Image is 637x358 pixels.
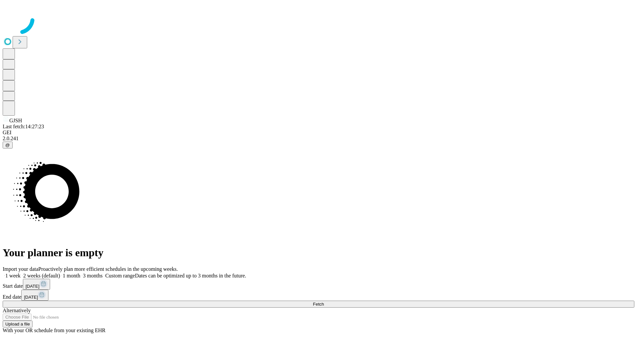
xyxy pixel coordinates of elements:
[3,308,31,313] span: Alternatively
[3,266,38,272] span: Import your data
[5,143,10,148] span: @
[3,279,634,290] div: Start date
[3,290,634,301] div: End date
[23,279,50,290] button: [DATE]
[3,142,13,149] button: @
[83,273,103,278] span: 3 months
[3,301,634,308] button: Fetch
[21,290,48,301] button: [DATE]
[3,124,44,129] span: Last fetch: 14:27:23
[105,273,135,278] span: Custom range
[3,247,634,259] h1: Your planner is empty
[3,321,33,328] button: Upload a file
[23,273,60,278] span: 2 weeks (default)
[3,328,106,333] span: With your OR schedule from your existing EHR
[5,273,21,278] span: 1 week
[313,302,324,307] span: Fetch
[63,273,80,278] span: 1 month
[9,118,22,123] span: GJSH
[38,266,178,272] span: Proactively plan more efficient schedules in the upcoming weeks.
[135,273,246,278] span: Dates can be optimized up to 3 months in the future.
[24,295,38,300] span: [DATE]
[3,136,634,142] div: 2.0.241
[3,130,634,136] div: GEI
[26,284,39,289] span: [DATE]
